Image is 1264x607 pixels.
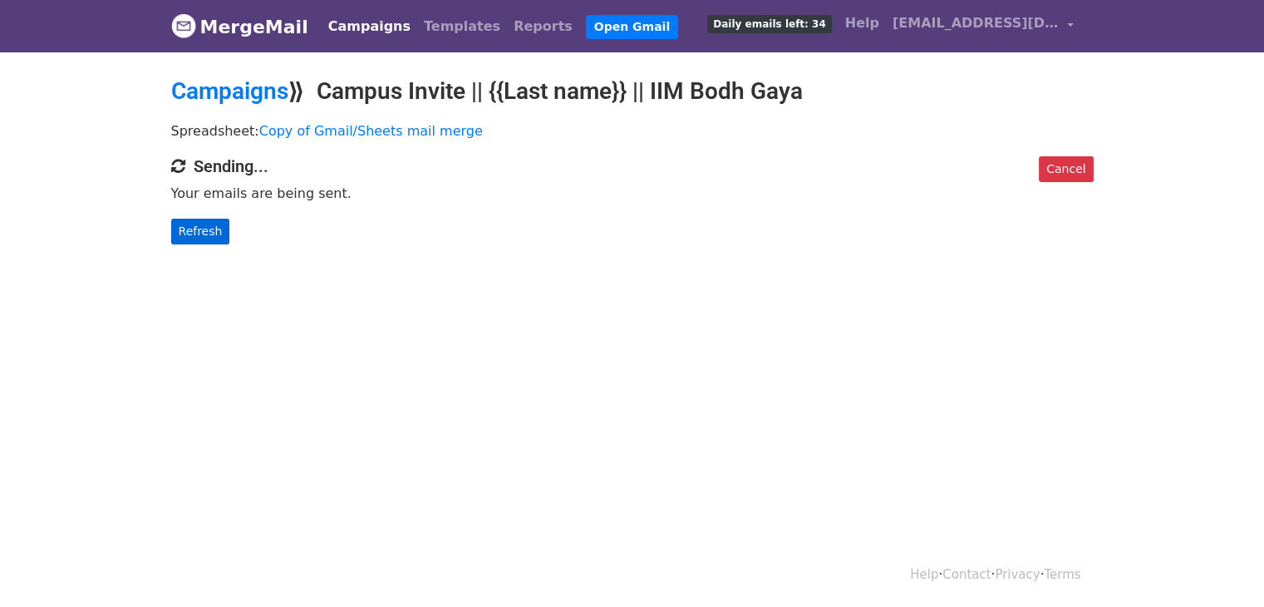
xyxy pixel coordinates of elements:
[259,123,483,139] a: Copy of Gmail/Sheets mail merge
[171,122,1094,140] p: Spreadsheet:
[1044,567,1080,582] a: Terms
[171,156,1094,176] h4: Sending...
[507,10,579,43] a: Reports
[417,10,507,43] a: Templates
[171,77,288,105] a: Campaigns
[886,7,1080,46] a: [EMAIL_ADDRESS][DOMAIN_NAME]
[586,15,678,39] a: Open Gmail
[171,185,1094,202] p: Your emails are being sent.
[707,15,831,33] span: Daily emails left: 34
[942,567,991,582] a: Contact
[995,567,1040,582] a: Privacy
[171,13,196,38] img: MergeMail logo
[1039,156,1093,182] a: Cancel
[322,10,417,43] a: Campaigns
[171,77,1094,106] h2: ⟫ Campus Invite || {{Last name}} || IIM Bodh Gaya
[171,9,308,44] a: MergeMail
[839,7,886,40] a: Help
[701,7,838,40] a: Daily emails left: 34
[910,567,938,582] a: Help
[1181,527,1264,607] iframe: Chat Widget
[171,219,230,244] a: Refresh
[893,13,1059,33] span: [EMAIL_ADDRESS][DOMAIN_NAME]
